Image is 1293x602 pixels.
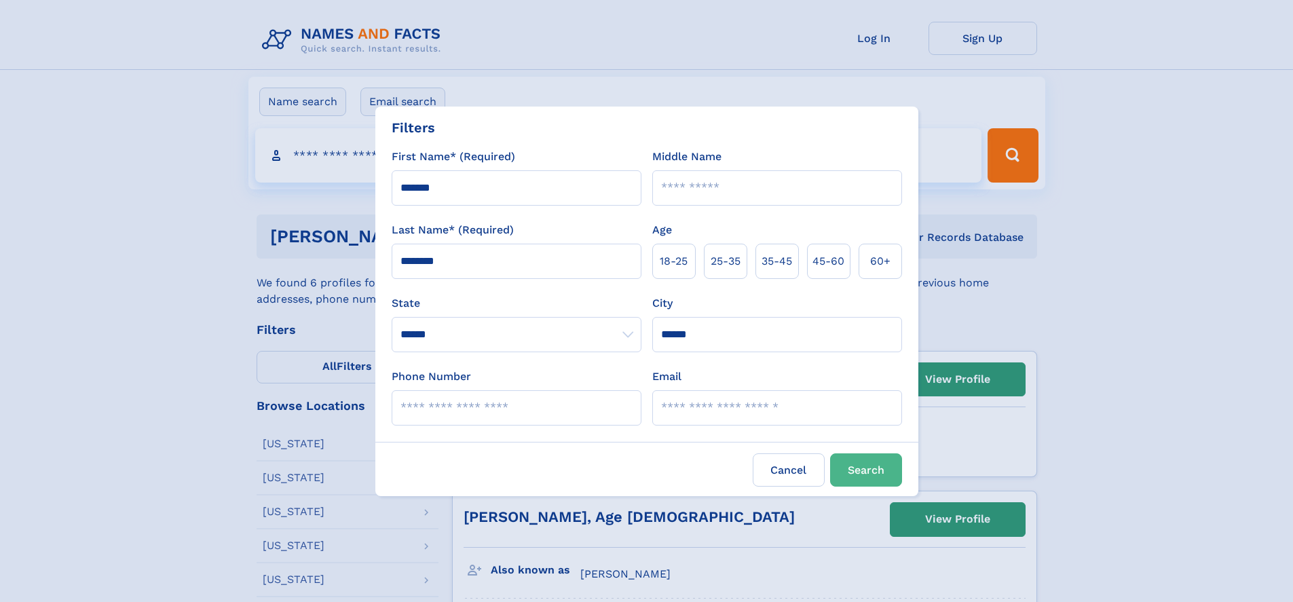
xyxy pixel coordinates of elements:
span: 35‑45 [762,253,792,269]
span: 45‑60 [812,253,844,269]
button: Search [830,453,902,487]
label: City [652,295,673,312]
label: Cancel [753,453,825,487]
span: 18‑25 [660,253,688,269]
label: Email [652,369,681,385]
span: 60+ [870,253,891,269]
div: Filters [392,117,435,138]
label: Phone Number [392,369,471,385]
span: 25‑35 [711,253,741,269]
label: Age [652,222,672,238]
label: Middle Name [652,149,722,165]
label: First Name* (Required) [392,149,515,165]
label: Last Name* (Required) [392,222,514,238]
label: State [392,295,641,312]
